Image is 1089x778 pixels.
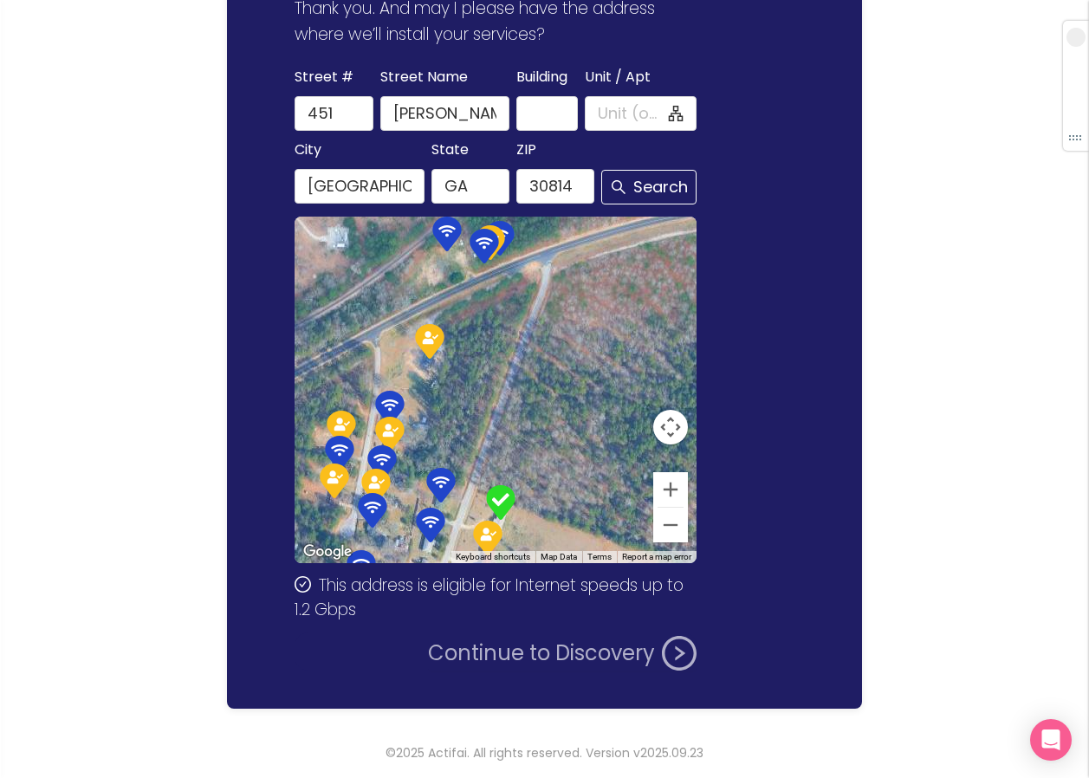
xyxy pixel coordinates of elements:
[295,574,683,621] span: This address is eligible for Internet speeds up to 1.2 Gbps
[295,96,373,131] input: 451
[516,169,594,204] input: 30814
[653,508,688,542] button: Zoom out
[295,138,321,162] span: City
[653,472,688,507] button: Zoom in
[598,101,665,126] input: Unit (optional)
[431,138,469,162] span: State
[1030,719,1072,761] div: Open Intercom Messenger
[516,138,536,162] span: ZIP
[587,552,612,561] a: Terms (opens in new tab)
[380,65,468,89] span: Street Name
[380,96,509,131] input: Brad Mary Lake Rd
[601,170,697,204] button: Search
[299,541,356,563] img: Google
[295,169,424,204] input: Harlem
[668,106,684,121] span: apartment
[516,65,567,89] span: Building
[299,541,356,563] a: Open this area in Google Maps (opens a new window)
[428,636,697,671] button: Continue to Discovery
[585,65,651,89] span: Unit / Apt
[431,169,509,204] input: GA
[295,65,353,89] span: Street #
[456,551,530,563] button: Keyboard shortcuts
[622,552,691,561] a: Report a map error
[541,551,577,563] button: Map Data
[295,576,311,593] span: check-circle
[653,410,688,444] button: Map camera controls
